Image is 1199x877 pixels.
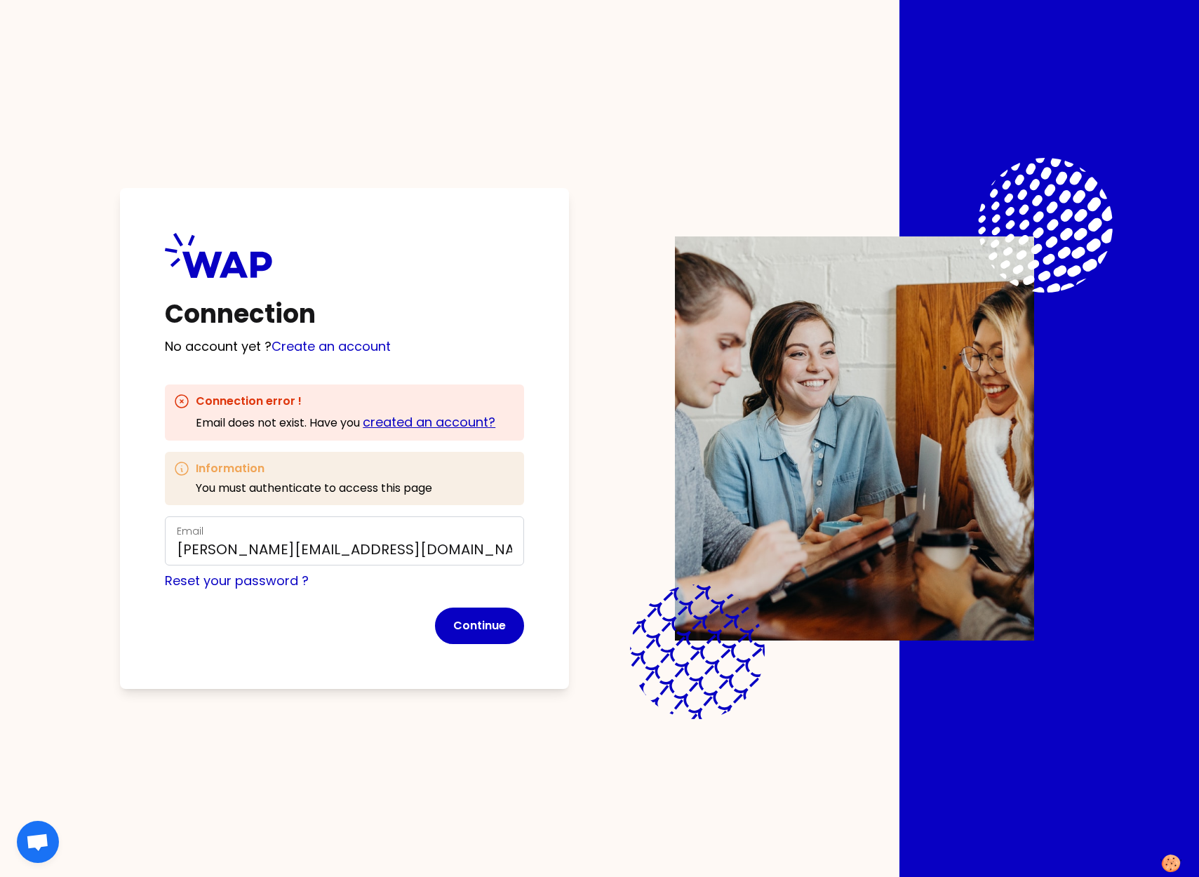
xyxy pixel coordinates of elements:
[675,236,1034,641] img: Description
[272,337,391,355] a: Create an account
[196,413,495,432] div: Email does not exist . Have you
[196,480,432,497] p: You must authenticate to access this page
[196,393,495,410] h3: Connection error !
[196,460,432,477] h3: Information
[363,413,495,431] a: created an account?
[165,300,524,328] h1: Connection
[177,524,203,538] label: Email
[165,337,524,356] p: No account yet ?
[165,572,309,589] a: Reset your password ?
[435,608,524,644] button: Continue
[17,821,59,863] div: Ouvrir le chat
